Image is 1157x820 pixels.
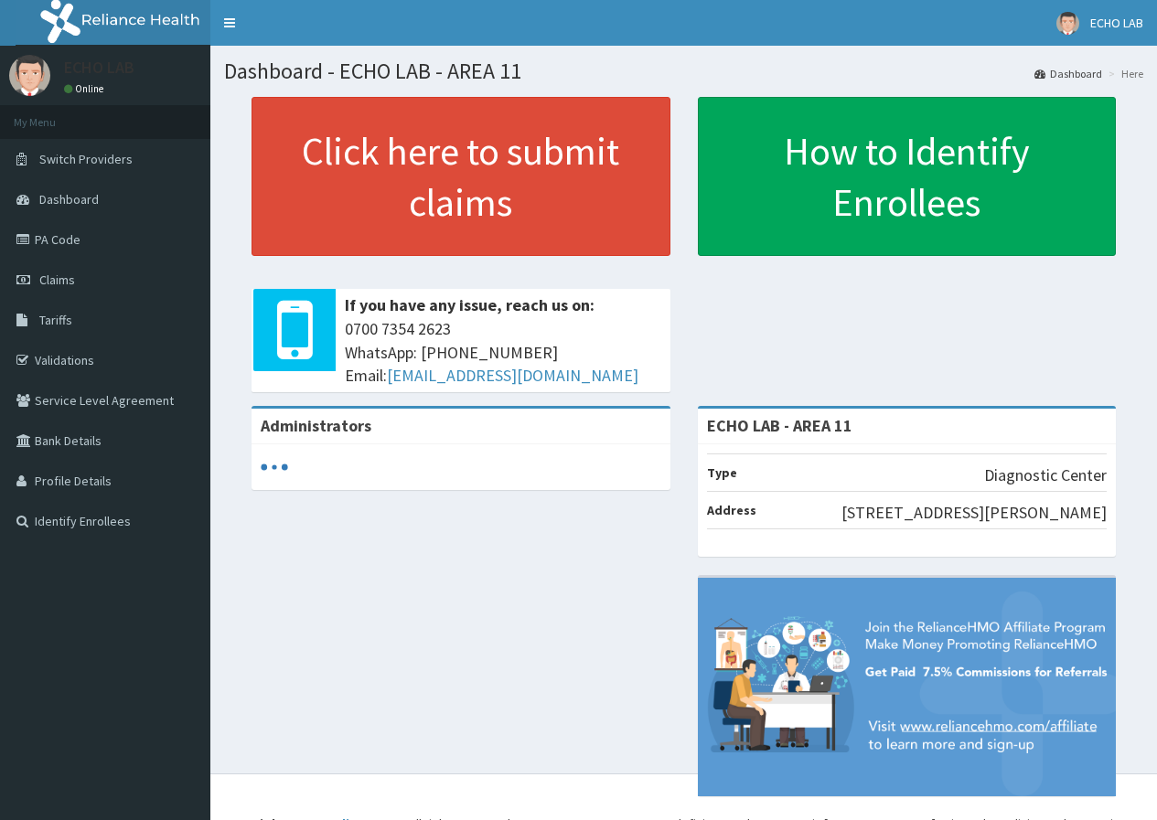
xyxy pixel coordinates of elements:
span: Dashboard [39,191,99,208]
p: ECHO LAB [64,59,134,76]
b: Address [707,502,756,518]
a: Click here to submit claims [252,97,670,256]
b: Administrators [261,415,371,436]
strong: ECHO LAB - AREA 11 [707,415,852,436]
a: How to Identify Enrollees [698,97,1117,256]
span: Switch Providers [39,151,133,167]
svg: audio-loading [261,453,288,481]
span: Claims [39,272,75,288]
span: Tariffs [39,312,72,328]
b: Type [707,464,737,481]
p: [STREET_ADDRESS][PERSON_NAME] [841,501,1107,525]
a: [EMAIL_ADDRESS][DOMAIN_NAME] [387,365,638,386]
img: provider-team-banner.png [698,578,1117,796]
a: Online [64,82,108,95]
span: ECHO LAB [1090,15,1143,31]
img: User Image [1056,12,1079,35]
b: If you have any issue, reach us on: [345,294,595,315]
span: 0700 7354 2623 WhatsApp: [PHONE_NUMBER] Email: [345,317,661,388]
a: Dashboard [1034,66,1102,81]
p: Diagnostic Center [984,463,1107,487]
h1: Dashboard - ECHO LAB - AREA 11 [224,59,1143,83]
li: Here [1104,66,1143,81]
img: User Image [9,55,50,96]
